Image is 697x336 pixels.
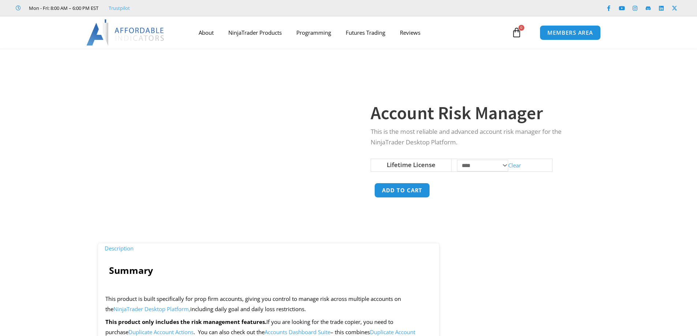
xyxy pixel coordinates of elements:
a: Description [98,240,140,256]
a: Duplicate Account Actions [128,328,194,336]
span: MEMBERS AREA [547,30,593,35]
img: LogoAI | Affordable Indicators – NinjaTrader [86,19,165,46]
a: MEMBERS AREA [540,25,601,40]
a: Clear options [508,161,521,169]
label: Lifetime License [387,161,435,169]
a: 0 [501,22,533,43]
a: Trustpilot [109,4,130,12]
span: Mon - Fri: 8:00 AM – 6:00 PM EST [27,4,98,12]
h1: Account Risk Manager [371,100,584,126]
p: This is the most reliable and advanced account risk manager for the NinjaTrader Desktop Platform. [371,127,584,148]
nav: Menu [191,24,510,41]
a: NinjaTrader Products [221,24,289,41]
a: Futures Trading [338,24,393,41]
a: Accounts Dashboard Suite [265,328,330,336]
h4: Summary [109,265,428,276]
a: NinjaTrader Desktop Platform, [113,305,190,313]
button: Add to cart [374,183,430,198]
a: Reviews [393,24,428,41]
strong: This product only includes the risk management features. [105,318,266,325]
a: Programming [289,24,338,41]
a: About [191,24,221,41]
p: This product is built specifically for prop firm accounts, giving you control to manage risk acro... [105,294,432,314]
span: 0 [518,25,524,31]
